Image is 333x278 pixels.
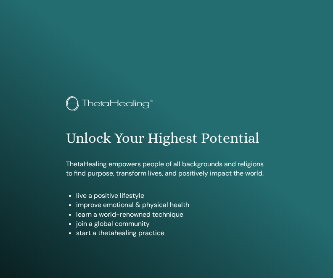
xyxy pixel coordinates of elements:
h1: Unlock Your Highest Potential [66,130,267,147]
li: start a thetahealing practice [76,228,267,238]
li: learn a world-renowned technique [76,210,267,219]
li: live a positive lifestyle [76,191,267,200]
p: ThetaHealing empowers people of all backgrounds and religions to find purpose, transform lives, a... [66,160,267,178]
li: join a global community [76,219,267,228]
li: improve emotional & physical health [76,200,267,210]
